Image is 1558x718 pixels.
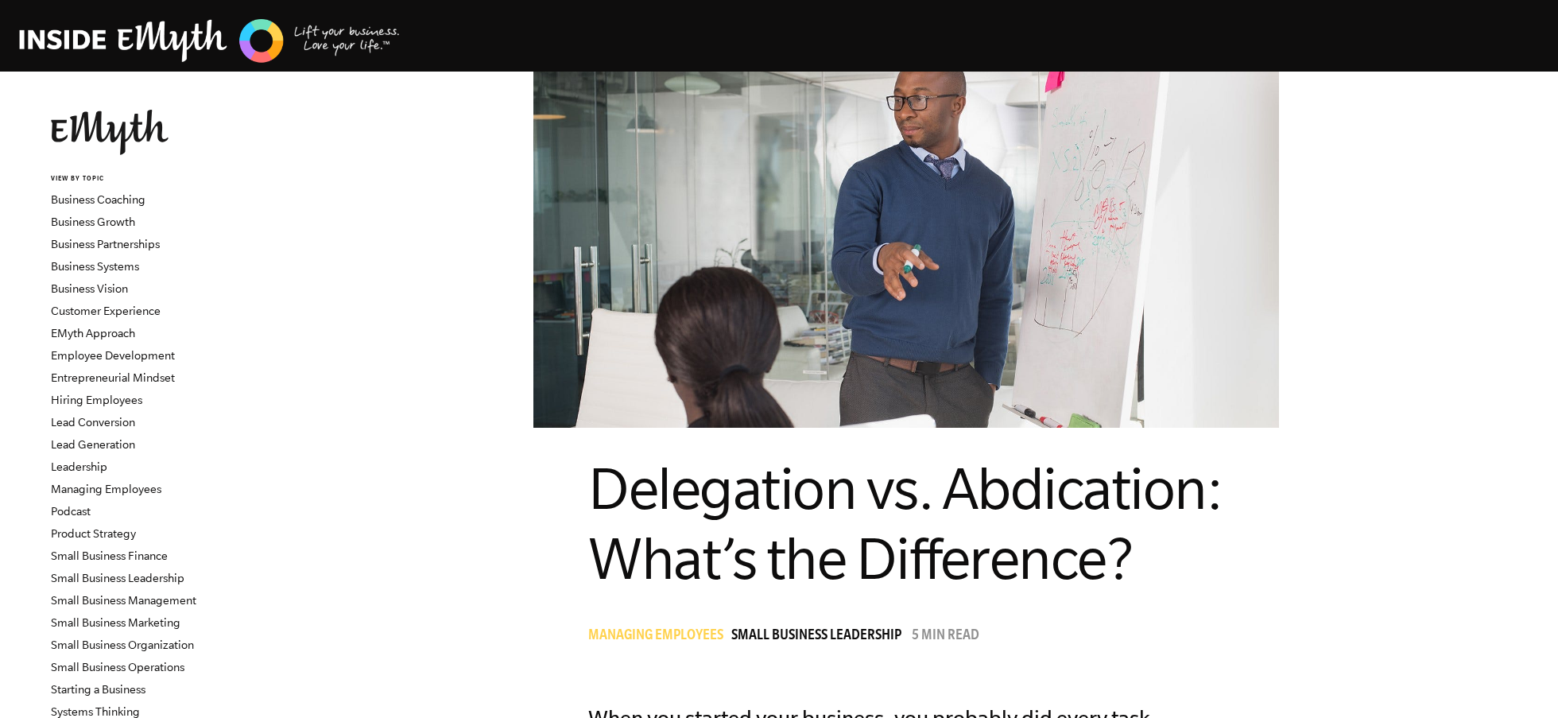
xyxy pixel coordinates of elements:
[51,238,160,250] a: Business Partnerships
[19,17,401,65] img: EMyth Business Coaching
[51,616,180,629] a: Small Business Marketing
[51,371,175,384] a: Entrepreneurial Mindset
[51,110,169,155] img: EMyth
[51,282,128,295] a: Business Vision
[51,594,196,607] a: Small Business Management
[51,416,135,429] a: Lead Conversion
[51,661,184,673] a: Small Business Operations
[588,629,731,645] a: Managing Employees
[588,456,1221,591] span: Delegation vs. Abdication: What’s the Difference?
[51,460,107,473] a: Leadership
[51,193,145,206] a: Business Coaching
[51,305,161,317] a: Customer Experience
[51,572,184,584] a: Small Business Leadership
[51,260,139,273] a: Business Systems
[731,629,901,645] span: Small Business Leadership
[51,705,140,718] a: Systems Thinking
[51,483,161,495] a: Managing Employees
[731,629,909,645] a: Small Business Leadership
[588,629,723,645] span: Managing Employees
[51,638,194,651] a: Small Business Organization
[51,527,136,540] a: Product Strategy
[51,327,135,340] a: EMyth Approach
[912,629,979,645] p: 5 min read
[51,549,168,562] a: Small Business Finance
[51,394,142,406] a: Hiring Employees
[51,505,91,518] a: Podcast
[51,215,135,228] a: Business Growth
[51,683,145,696] a: Starting a Business
[51,438,135,451] a: Lead Generation
[51,349,175,362] a: Employee Development
[51,174,242,184] h6: VIEW BY TOPIC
